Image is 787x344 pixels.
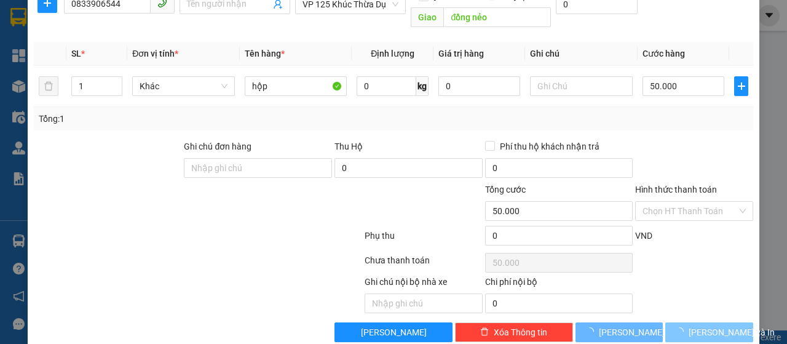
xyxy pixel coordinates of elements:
[599,326,665,339] span: [PERSON_NAME]
[184,158,332,178] input: Ghi chú đơn hàng
[132,49,178,58] span: Đơn vị tính
[495,140,604,153] span: Phí thu hộ khách nhận trả
[485,275,633,294] div: Chi phí nội bộ
[438,49,484,58] span: Giá trị hàng
[480,327,489,337] span: delete
[734,76,748,96] button: plus
[334,322,453,342] button: [PERSON_NAME]
[71,49,81,58] span: SL
[689,326,775,339] span: [PERSON_NAME] và In
[371,49,414,58] span: Định lượng
[334,142,363,151] span: Thu Hộ
[643,49,685,58] span: Cước hàng
[585,327,599,336] span: loading
[68,30,279,46] li: Số [GEOGRAPHIC_DATA], [GEOGRAPHIC_DATA]
[134,89,213,116] h1: F5WWNQFV
[68,46,279,61] li: Hotline: 19003239 - 0926.621.621
[245,49,285,58] span: Tên hàng
[635,231,652,241] span: VND
[411,7,443,27] span: Giao
[443,7,550,27] input: Dọc đường
[15,15,77,77] img: logo.jpg
[93,14,253,30] b: [PERSON_NAME] Sunrise
[438,76,520,96] input: 0
[525,42,638,66] th: Ghi chú
[416,76,429,96] span: kg
[363,254,484,275] div: Chưa thanh toán
[575,322,663,342] button: [PERSON_NAME]
[494,326,547,339] span: Xóa Thông tin
[15,89,126,130] b: GỬI : Văn phòng Lào Cai
[365,275,483,294] div: Ghi chú nội bộ nhà xe
[485,185,526,194] span: Tổng cước
[39,76,58,96] button: delete
[140,77,227,95] span: Khác
[530,76,633,96] input: Ghi Chú
[665,322,753,342] button: [PERSON_NAME] và In
[116,63,231,79] b: Gửi khách hàng
[363,229,484,250] div: Phụ thu
[39,112,305,126] div: Tổng: 1
[365,294,483,313] input: Nhập ghi chú
[675,327,689,336] span: loading
[361,326,427,339] span: [PERSON_NAME]
[635,185,717,194] label: Hình thức thanh toán
[735,81,748,91] span: plus
[245,76,347,96] input: VD: Bàn, Ghế
[184,142,251,151] label: Ghi chú đơn hàng
[455,322,573,342] button: deleteXóa Thông tin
